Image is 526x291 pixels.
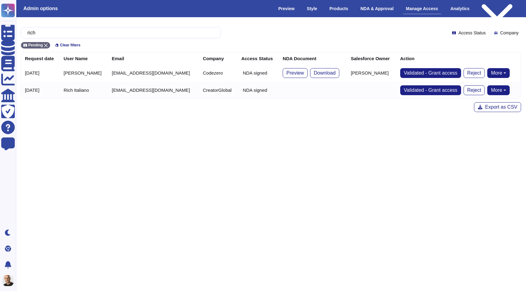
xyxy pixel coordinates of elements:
td: [PERSON_NAME] [347,64,396,82]
button: More [487,85,510,95]
button: More [487,68,510,78]
th: User Name [60,52,108,64]
th: Email [108,52,199,64]
span: Export as CSV [485,105,517,110]
div: Analytics [447,3,472,14]
th: Request date [21,52,60,64]
td: Codezero [199,64,238,82]
div: Preview [275,3,298,14]
span: Access Status [458,31,486,35]
span: Clear filters [60,43,80,47]
button: user [1,274,18,287]
button: Reject [464,68,485,78]
div: Manage Access [403,3,441,14]
input: Search by keywords [24,27,214,38]
img: user [2,275,14,286]
h3: Admin options [23,6,58,11]
td: [EMAIL_ADDRESS][DOMAIN_NAME] [108,64,199,82]
td: [DATE] [21,64,60,82]
span: Pending [28,43,43,47]
td: [PERSON_NAME] [60,64,108,82]
th: Company [199,52,238,64]
button: Export as CSV [474,102,521,112]
p: NDA signed [243,88,267,92]
div: Style [304,3,320,14]
div: NDA & Approval [357,3,397,14]
span: Preview [286,71,304,76]
span: Download [314,71,336,76]
button: Validated - Grant access [400,68,461,78]
span: Company [500,31,519,35]
td: Rich Italiano [60,82,108,99]
button: Download [310,68,339,78]
th: NDA Document [279,52,347,64]
span: Reject [467,71,481,76]
p: NDA signed [243,71,267,75]
td: CreatorGlobal [199,82,238,99]
div: Products [326,3,351,14]
th: Access Status [237,52,279,64]
button: Validated - Grant access [400,85,461,95]
span: Validated - Grant access [404,88,457,93]
button: Reject [464,85,485,95]
td: [EMAIL_ADDRESS][DOMAIN_NAME] [108,82,199,99]
td: [DATE] [21,82,60,99]
th: Salesforce Owner [347,52,396,64]
button: Preview [283,68,308,78]
span: Validated - Grant access [404,71,457,76]
span: Reject [467,88,481,93]
th: Action [396,52,521,64]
